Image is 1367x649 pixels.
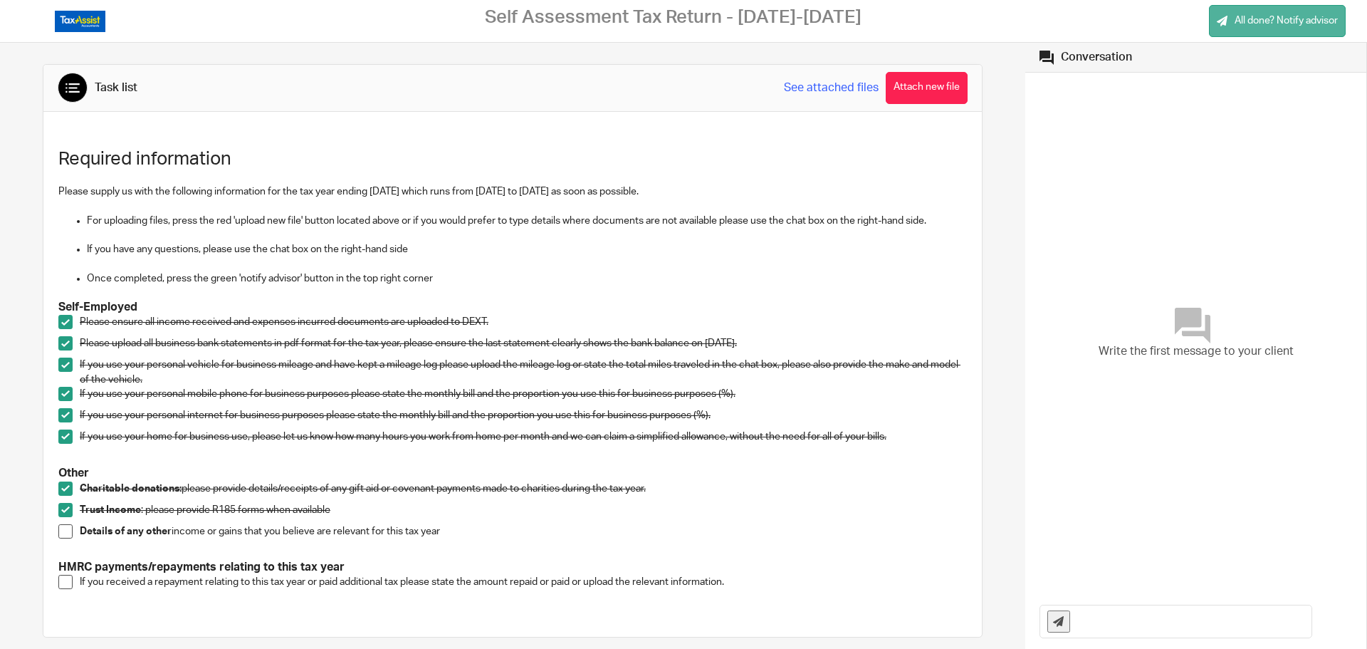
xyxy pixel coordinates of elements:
[80,315,967,329] p: Please ensure all income received and expenses incurred documents are uploaded to DEXT.
[95,81,137,95] div: Task list
[58,467,89,479] strong: Other
[58,185,967,199] p: Please supply us with the following information for the tax year ending [DATE] which runs from [D...
[58,301,137,313] strong: Self-Employed
[1235,14,1338,28] span: All done? Notify advisor
[784,80,879,96] a: See attached files
[80,524,967,539] p: income or gains that you believe are relevant for this tax year
[1209,5,1346,37] a: All done? Notify advisor
[80,482,967,496] p: please provide details/receipts of any gift aid or covenant payments made to charities during the...
[55,11,105,32] img: Logo_TaxAssistAccountants_FullColour_RGB.png
[80,387,967,401] p: If you use your personal mobile phone for business purposes please state the monthly bill and the...
[80,430,967,444] p: If you use your home for business use, please let us know how many hours you work from home per m...
[87,242,967,256] p: If you have any questions, please use the chat box on the right-hand side
[87,271,967,286] p: Once completed, press the green 'notify advisor' button in the top right corner
[80,575,967,589] p: If you received a repayment relating to this tax year or paid additional tax please state the amo...
[80,358,967,387] p: If you use your personal vehicle for business mileage and have kept a mileage log please upload t...
[80,408,967,422] p: If you use your personal internet for business purposes please state the monthly bill and the pro...
[886,72,968,104] button: Attach new file
[58,561,345,573] strong: HMRC payments/repayments relating to this tax year
[80,505,141,515] strong: Trust Income
[58,148,967,170] h1: Required information
[1061,50,1132,65] div: Conversation
[1099,343,1294,360] span: Write the first message to your client
[80,336,967,351] p: Please upload all business bank statements in pdf format for the tax year, please ensure the last...
[80,484,182,494] strong: Charitable donations:
[80,503,967,517] p: : please provide R185 forms when available
[485,6,861,28] h2: Self Assessment Tax Return - [DATE]-[DATE]
[87,214,967,228] p: For uploading files, press the red 'upload new file' button located above or if you would prefer ...
[80,526,172,536] strong: Details of any other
